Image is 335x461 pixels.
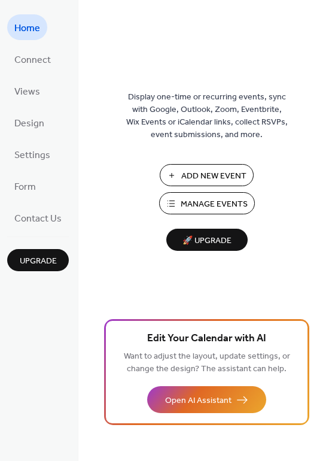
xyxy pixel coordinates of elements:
[14,210,62,228] span: Contact Us
[7,78,47,104] a: Views
[7,205,69,230] a: Contact Us
[165,395,232,407] span: Open AI Assistant
[126,91,288,141] span: Display one-time or recurring events, sync with Google, Outlook, Zoom, Eventbrite, Wix Events or ...
[147,386,266,413] button: Open AI Assistant
[166,229,248,251] button: 🚀 Upgrade
[147,330,266,347] span: Edit Your Calendar with AI
[14,114,44,133] span: Design
[14,146,50,165] span: Settings
[181,170,246,183] span: Add New Event
[7,249,69,271] button: Upgrade
[14,19,40,38] span: Home
[124,348,290,377] span: Want to adjust the layout, update settings, or change the design? The assistant can help.
[14,178,36,196] span: Form
[160,164,254,186] button: Add New Event
[159,192,255,214] button: Manage Events
[7,173,43,199] a: Form
[181,198,248,211] span: Manage Events
[7,14,47,40] a: Home
[7,110,51,135] a: Design
[14,83,40,101] span: Views
[14,51,51,69] span: Connect
[20,255,57,268] span: Upgrade
[7,141,57,167] a: Settings
[173,233,240,249] span: 🚀 Upgrade
[7,46,58,72] a: Connect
